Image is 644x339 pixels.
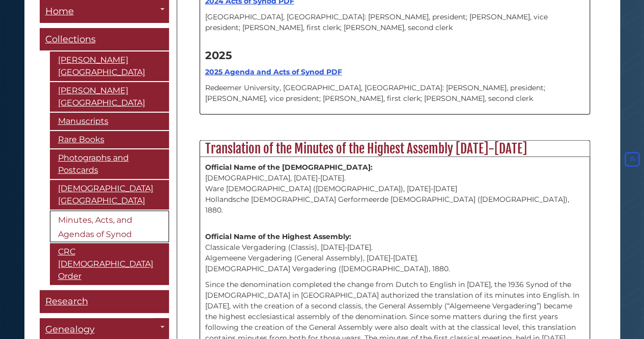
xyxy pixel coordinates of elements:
[50,131,169,148] a: Rare Books
[205,67,342,76] a: 2025 Agenda and Acts of Synod PDF
[205,163,373,172] strong: Official Name of the [DEMOGRAPHIC_DATA]:
[205,83,584,104] p: Redeemer University, [GEOGRAPHIC_DATA], [GEOGRAPHIC_DATA]: [PERSON_NAME], president; [PERSON_NAME...
[50,180,169,210] a: [DEMOGRAPHIC_DATA][GEOGRAPHIC_DATA]
[40,28,169,51] a: Collections
[50,51,169,81] a: [PERSON_NAME][GEOGRAPHIC_DATA]
[40,290,169,313] a: Research
[623,155,641,164] a: Back to Top
[205,232,351,241] strong: Official Name of the Highest Assembly:
[205,162,584,216] p: [DEMOGRAPHIC_DATA], [DATE]-[DATE]. Ware [DEMOGRAPHIC_DATA] ([DEMOGRAPHIC_DATA]), [DATE]-[DATE] Ho...
[45,6,74,17] span: Home
[50,82,169,112] a: [PERSON_NAME][GEOGRAPHIC_DATA]
[50,243,169,285] a: CRC [DEMOGRAPHIC_DATA] Order
[50,149,169,179] a: Photographs and Postcards
[205,12,584,33] p: [GEOGRAPHIC_DATA], [GEOGRAPHIC_DATA]: [PERSON_NAME], president; [PERSON_NAME], vice president; [P...
[45,34,96,45] span: Collections
[200,141,590,157] h2: Translation of the Minutes of the Highest Assembly [DATE]-[DATE]
[205,221,584,274] p: Classicale Vergadering (Classis), [DATE]-[DATE]. Algemeene Vergadering (General Assembly), [DATE]...
[50,211,169,242] a: Minutes, Acts, and Agendas of Synod
[45,296,88,307] span: Research
[205,48,232,62] strong: 2025
[45,324,95,335] span: Genealogy
[50,113,169,130] a: Manuscripts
